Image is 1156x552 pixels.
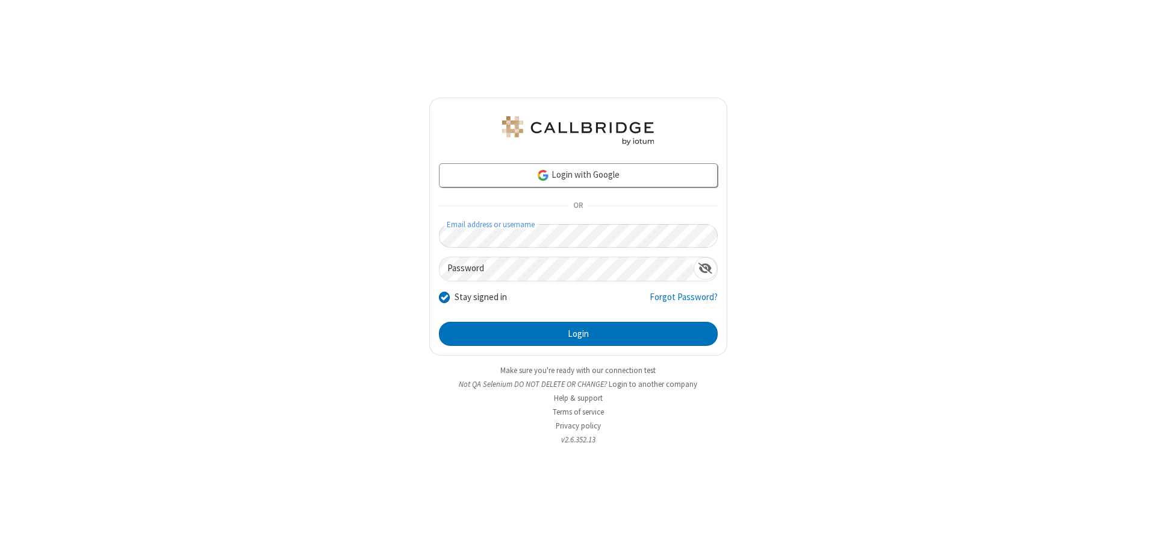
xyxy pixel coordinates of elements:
a: Privacy policy [556,421,601,431]
span: OR [568,198,588,215]
a: Forgot Password? [650,290,718,313]
a: Make sure you're ready with our connection test [500,365,656,375]
button: Login [439,322,718,346]
a: Help & support [554,393,603,403]
img: google-icon.png [536,169,550,182]
input: Email address or username [439,224,718,248]
input: Password [440,257,694,281]
label: Stay signed in [455,290,507,304]
div: Show password [694,257,717,280]
a: Login with Google [439,163,718,187]
img: QA Selenium DO NOT DELETE OR CHANGE [500,116,656,145]
li: Not QA Selenium DO NOT DELETE OR CHANGE? [429,378,727,390]
li: v2.6.352.13 [429,434,727,445]
a: Terms of service [553,407,604,417]
button: Login to another company [609,378,697,390]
